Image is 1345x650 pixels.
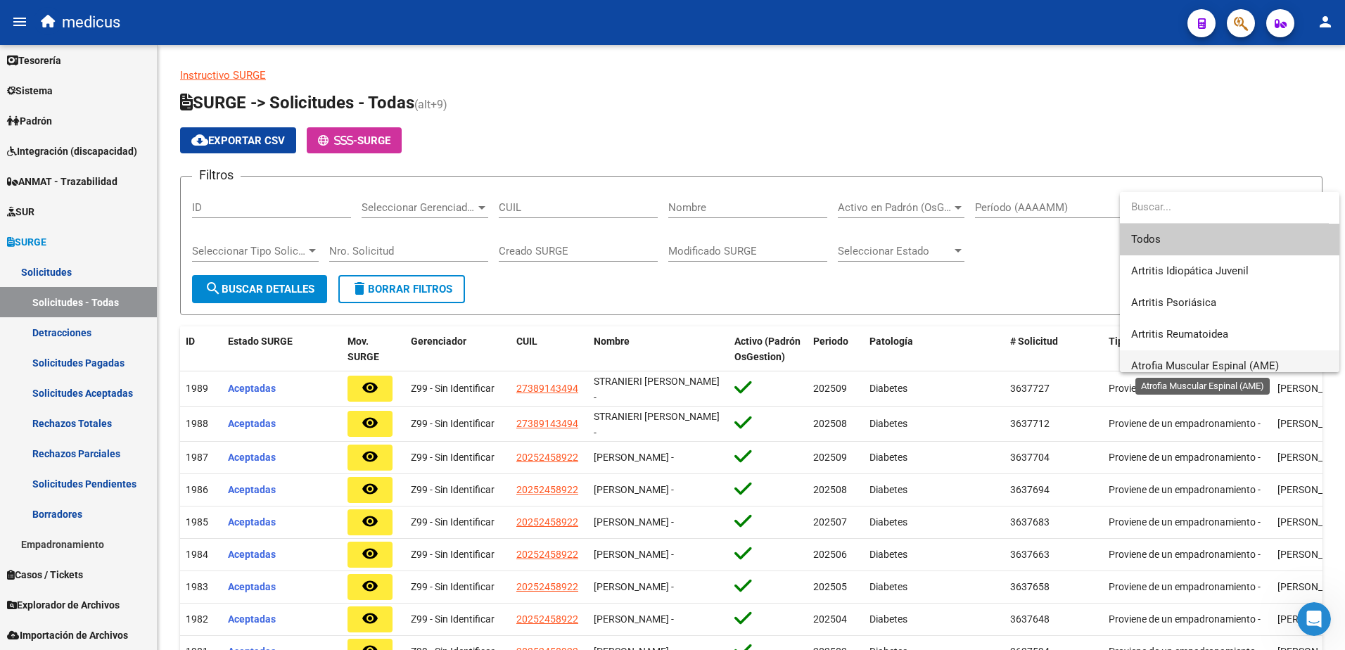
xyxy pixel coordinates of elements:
[1120,191,1329,223] input: dropdown search
[1131,224,1328,255] span: Todos
[1131,359,1279,372] span: Atrofia Muscular Espinal (AME)
[1131,265,1249,277] span: Artritis Idiopática Juvenil
[1131,328,1228,340] span: Artritis Reumatoidea
[1297,602,1331,636] iframe: Intercom live chat
[1131,296,1216,309] span: Artritis Psoriásica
